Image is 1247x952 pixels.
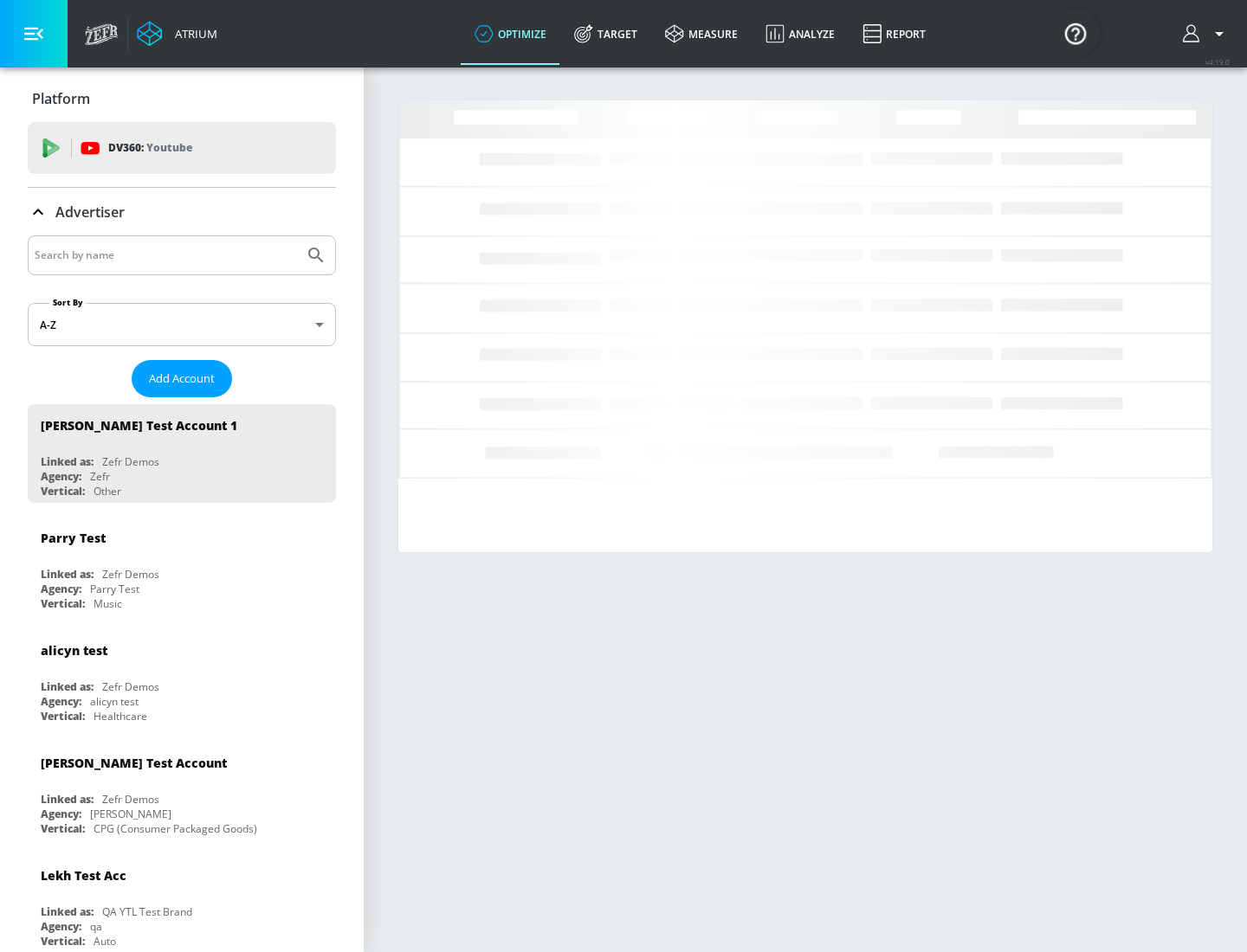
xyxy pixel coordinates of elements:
[28,742,336,840] div: [PERSON_NAME] Test AccountLinked as:Zefr DemosAgency:[PERSON_NAME]Vertical:CPG (Consumer Packaged...
[849,3,940,65] a: Report
[35,244,297,267] input: Search by name
[28,517,336,615] div: Parry TestLinked as:Zefr DemosAgency:Parry TestVertical:Music
[28,188,336,236] div: Advertiser
[94,709,147,724] div: Healthcare
[102,679,159,694] div: Zefr Demos
[41,934,85,949] div: Vertical:
[41,567,94,582] div: Linked as:
[137,21,217,47] a: Atrium
[102,792,159,807] div: Zefr Demos
[90,807,171,821] div: [PERSON_NAME]
[32,89,90,108] p: Platform
[41,694,81,709] div: Agency:
[102,904,192,919] div: QA YTL Test Brand
[28,629,336,728] div: alicyn testLinked as:Zefr DemosAgency:alicyn testVertical:Healthcare
[1051,9,1100,57] button: Open Resource Center
[28,303,336,346] div: A-Z
[41,807,81,821] div: Agency:
[41,530,106,546] div: Parry Test
[90,694,139,709] div: alicyn test
[28,122,336,174] div: DV360: Youtube
[461,3,560,65] a: optimize
[41,484,85,499] div: Vertical:
[108,138,192,158] p: DV360:
[41,755,227,771] div: [PERSON_NAME] Test Account
[94,484,121,499] div: Other
[28,404,336,503] div: [PERSON_NAME] Test Account 1Linked as:Zefr DemosAgency:ZefrVertical:Other
[752,3,849,65] a: Analyze
[102,454,159,469] div: Zefr Demos
[41,582,81,596] div: Agency:
[41,709,85,724] div: Vertical:
[41,454,94,469] div: Linked as:
[41,792,94,807] div: Linked as:
[132,360,232,397] button: Add Account
[146,138,192,157] p: Youtube
[102,567,159,582] div: Zefr Demos
[28,74,336,123] div: Platform
[90,582,139,596] div: Parry Test
[90,469,110,484] div: Zefr
[41,679,94,694] div: Linked as:
[149,369,215,389] span: Add Account
[41,642,107,659] div: alicyn test
[90,919,102,934] div: qa
[41,596,85,611] div: Vertical:
[41,867,126,884] div: Lekh Test Acc
[94,934,116,949] div: Auto
[55,203,125,222] p: Advertiser
[651,3,752,65] a: measure
[41,904,94,919] div: Linked as:
[94,821,257,836] div: CPG (Consumer Packaged Goods)
[560,3,651,65] a: Target
[41,417,237,434] div: [PERSON_NAME] Test Account 1
[168,26,217,42] div: Atrium
[49,297,87,308] label: Sort By
[41,469,81,484] div: Agency:
[41,919,81,934] div: Agency:
[1205,57,1230,67] span: v 4.19.0
[94,596,122,611] div: Music
[41,821,85,836] div: Vertical:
